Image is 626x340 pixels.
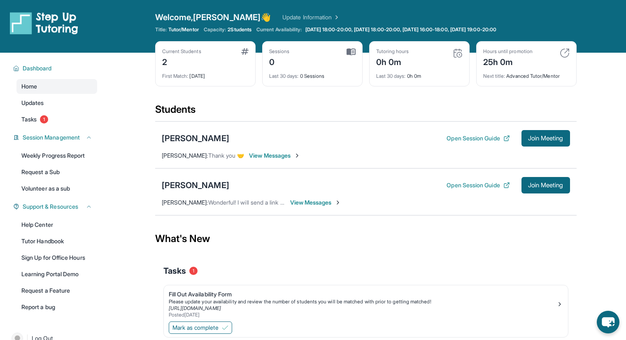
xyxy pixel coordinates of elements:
img: Chevron Right [332,13,340,21]
img: Mark as complete [222,324,228,331]
a: Help Center [16,217,97,232]
span: Capacity: [204,26,226,33]
a: Sign Up for Office Hours [16,250,97,265]
span: View Messages [290,198,342,207]
span: Tasks [163,265,186,277]
img: Chevron-Right [335,199,341,206]
span: Tutor/Mentor [168,26,199,33]
a: Weekly Progress Report [16,148,97,163]
span: 1 [189,267,198,275]
span: Updates [21,99,44,107]
img: card [347,48,356,56]
div: Sessions [269,48,290,55]
div: [PERSON_NAME] [162,133,229,144]
span: Last 30 days : [376,73,406,79]
span: First Match : [162,73,188,79]
span: [PERSON_NAME] : [162,199,208,206]
button: chat-button [597,311,619,333]
button: Session Management [19,133,92,142]
button: Open Session Guide [447,181,510,189]
div: 0 [269,55,290,68]
span: Mark as complete [172,324,219,332]
span: Thank you 🤝 [208,152,244,159]
button: Dashboard [19,64,92,72]
div: 0h 0m [376,55,409,68]
button: Support & Resources [19,203,92,211]
a: Home [16,79,97,94]
a: Volunteer as a sub [16,181,97,196]
span: [PERSON_NAME] : [162,152,208,159]
span: Home [21,82,37,91]
span: Tasks [21,115,37,123]
span: Support & Resources [23,203,78,211]
span: [DATE] 18:00-20:00, [DATE] 18:00-20:00, [DATE] 16:00-18:00, [DATE] 19:00-20:00 [305,26,496,33]
a: Tasks1 [16,112,97,127]
div: 25h 0m [483,55,533,68]
span: 1 [40,115,48,123]
div: Please update your availability and review the number of students you will be matched with prior ... [169,298,556,305]
span: Next title : [483,73,505,79]
a: Updates [16,95,97,110]
div: Posted [DATE] [169,312,556,318]
a: Update Information [282,13,340,21]
span: View Messages [249,151,300,160]
div: [DATE] [162,68,249,79]
button: Mark as complete [169,321,232,334]
span: Join Meeting [528,136,563,141]
div: What's New [155,221,577,257]
div: 2 [162,55,201,68]
span: Session Management [23,133,80,142]
a: [URL][DOMAIN_NAME] [169,305,221,311]
img: logo [10,12,78,35]
span: Wonderful! I will send a link to the portal so you and [PERSON_NAME] can join the meeting as we m... [208,199,515,206]
div: Hours until promotion [483,48,533,55]
a: Request a Sub [16,165,97,179]
button: Join Meeting [521,130,570,147]
div: Advanced Tutor/Mentor [483,68,570,79]
span: 2 Students [228,26,251,33]
img: card [560,48,570,58]
div: Students [155,103,577,121]
a: Report a bug [16,300,97,314]
a: Request a Feature [16,283,97,298]
div: Fill Out Availability Form [169,290,556,298]
div: 0h 0m [376,68,463,79]
span: Last 30 days : [269,73,299,79]
span: Current Availability: [256,26,302,33]
img: card [241,48,249,55]
img: Chevron-Right [294,152,300,159]
a: Tutor Handbook [16,234,97,249]
div: 0 Sessions [269,68,356,79]
span: Dashboard [23,64,52,72]
a: Fill Out Availability FormPlease update your availability and review the number of students you w... [164,285,568,320]
div: Current Students [162,48,201,55]
span: Join Meeting [528,183,563,188]
a: Learning Portal Demo [16,267,97,282]
button: Join Meeting [521,177,570,193]
span: Title: [155,26,167,33]
div: Tutoring hours [376,48,409,55]
div: [PERSON_NAME] [162,179,229,191]
img: card [453,48,463,58]
span: Welcome, [PERSON_NAME] 👋 [155,12,271,23]
a: [DATE] 18:00-20:00, [DATE] 18:00-20:00, [DATE] 16:00-18:00, [DATE] 19:00-20:00 [304,26,498,33]
button: Open Session Guide [447,134,510,142]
